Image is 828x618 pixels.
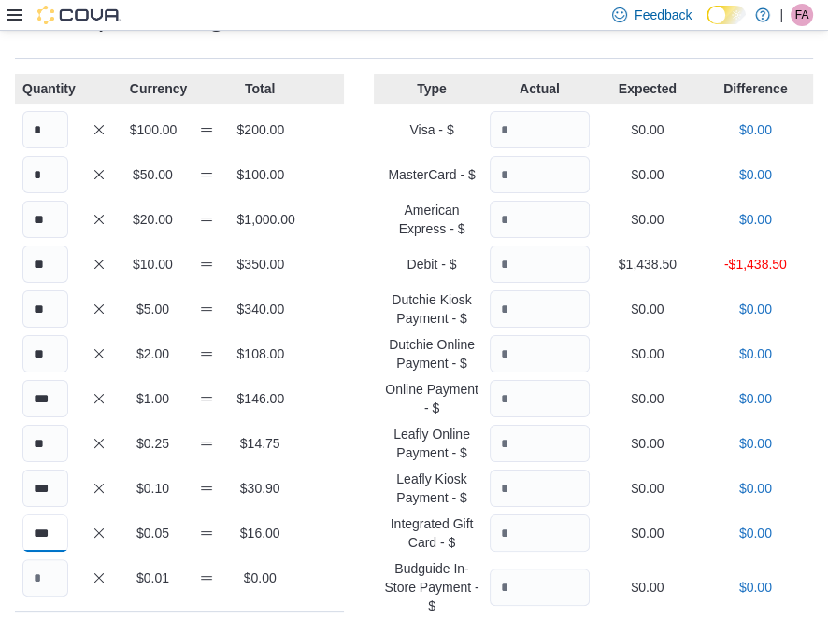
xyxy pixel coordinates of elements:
[706,434,806,453] p: $0.00
[22,201,68,238] input: Quantity
[237,210,283,229] p: $1,000.00
[490,156,590,193] input: Quantity
[597,79,697,98] p: Expected
[37,6,121,24] img: Cova
[22,290,68,328] input: Quantity
[490,335,590,372] input: Quantity
[130,434,176,453] p: $0.25
[130,79,176,98] p: Currency
[706,578,806,597] p: $0.00
[707,24,707,25] span: Dark Mode
[237,479,283,498] p: $30.90
[795,4,809,26] span: FA
[130,165,176,184] p: $50.00
[490,514,590,552] input: Quantity
[22,470,68,507] input: Quantity
[381,514,481,552] p: Integrated Gift Card - $
[597,578,697,597] p: $0.00
[381,201,481,238] p: American Express - $
[707,6,746,25] input: Dark Mode
[22,246,68,283] input: Quantity
[237,165,283,184] p: $100.00
[597,210,697,229] p: $0.00
[237,389,283,408] p: $146.00
[490,380,590,417] input: Quantity
[237,79,283,98] p: Total
[22,380,68,417] input: Quantity
[22,425,68,462] input: Quantity
[597,434,697,453] p: $0.00
[237,120,283,139] p: $200.00
[381,335,481,372] p: Dutchie Online Payment - $
[490,569,590,606] input: Quantity
[237,569,283,587] p: $0.00
[130,389,176,408] p: $1.00
[237,524,283,542] p: $16.00
[597,479,697,498] p: $0.00
[130,210,176,229] p: $20.00
[706,479,806,498] p: $0.00
[597,255,697,274] p: $1,438.50
[791,4,813,26] div: Fiona Anderson
[490,246,590,283] input: Quantity
[237,434,283,453] p: $14.75
[706,300,806,318] p: $0.00
[779,4,783,26] p: |
[706,79,806,98] p: Difference
[381,79,481,98] p: Type
[597,344,697,363] p: $0.00
[597,389,697,408] p: $0.00
[237,344,283,363] p: $108.00
[237,300,283,318] p: $340.00
[597,524,697,542] p: $0.00
[490,425,590,462] input: Quantity
[597,165,697,184] p: $0.00
[381,470,481,507] p: Leafly Kiosk Payment - $
[597,300,697,318] p: $0.00
[381,120,481,139] p: Visa - $
[22,514,68,552] input: Quantity
[706,210,806,229] p: $0.00
[130,479,176,498] p: $0.10
[22,79,68,98] p: Quantity
[22,335,68,372] input: Quantity
[381,290,481,328] p: Dutchie Kiosk Payment - $
[22,111,68,148] input: Quantity
[381,425,481,462] p: Leafly Online Payment - $
[130,569,176,587] p: $0.01
[130,300,176,318] p: $5.00
[490,290,590,328] input: Quantity
[706,389,806,408] p: $0.00
[706,524,806,542] p: $0.00
[22,559,68,597] input: Quantity
[130,344,176,363] p: $2.00
[130,524,176,542] p: $0.05
[381,255,481,274] p: Debit - $
[706,344,806,363] p: $0.00
[706,255,806,274] p: -$1,438.50
[381,559,481,615] p: Budguide In-Store Payment - $
[635,6,692,24] span: Feedback
[22,156,68,193] input: Quantity
[490,201,590,238] input: Quantity
[130,120,176,139] p: $100.00
[490,79,590,98] p: Actual
[490,111,590,148] input: Quantity
[381,165,481,184] p: MasterCard - $
[130,255,176,274] p: $10.00
[706,120,806,139] p: $0.00
[381,380,481,417] p: Online Payment - $
[490,470,590,507] input: Quantity
[237,255,283,274] p: $350.00
[706,165,806,184] p: $0.00
[597,120,697,139] p: $0.00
